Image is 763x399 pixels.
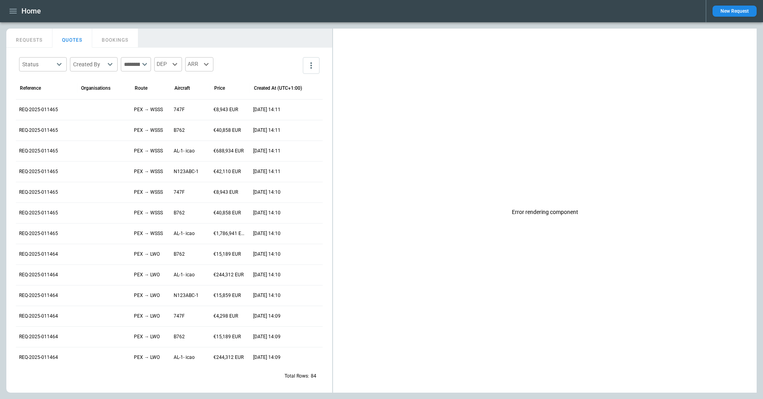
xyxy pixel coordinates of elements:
[253,354,325,361] p: 29 Sep 2025 14:09
[19,333,74,340] p: REQ-2025-011464
[713,6,757,17] button: New Request
[213,251,247,258] p: €15,189 EUR
[81,85,110,91] div: Organisations
[134,333,167,340] p: PEX → LWO
[20,85,41,91] div: Reference
[253,148,325,154] p: 29 Sep 2025 14:11
[134,313,167,320] p: PEX → LWO
[253,272,325,278] p: 29 Sep 2025 14:10
[253,210,325,216] p: 29 Sep 2025 14:10
[253,230,325,237] p: 29 Sep 2025 14:10
[19,313,74,320] p: REQ-2025-011464
[253,333,325,340] p: 29 Sep 2025 14:09
[185,57,213,71] div: ARR
[213,230,247,237] p: €1,786,941 EUR
[52,29,92,48] button: QUOTES
[174,272,207,278] p: AL-1- icao
[134,189,167,196] p: PEX → WSSS
[174,189,207,196] p: 747F
[213,189,247,196] p: €8,943 EUR
[213,354,247,361] p: €244,312 EUR
[19,230,74,237] p: REQ-2025-011465
[21,6,41,16] h1: Home
[92,29,138,48] button: BOOKINGS
[6,29,52,48] button: REQUESTS
[135,85,147,91] div: Route
[253,251,325,258] p: 29 Sep 2025 14:10
[134,354,167,361] p: PEX → LWO
[134,106,167,113] p: PEX → WSSS
[174,333,207,340] p: B762
[213,313,247,320] p: €4,298 EUR
[19,189,74,196] p: REQ-2025-011465
[253,189,325,196] p: 29 Sep 2025 14:10
[174,168,207,175] p: N123ABC-1
[174,127,207,134] p: B762
[174,251,207,258] p: B762
[174,148,207,154] p: AL-1- icao
[134,168,167,175] p: PEX → WSSS
[19,272,74,278] p: REQ-2025-011464
[311,373,316,380] p: 84
[213,292,247,299] p: €15,859 EUR
[213,168,247,175] p: €42,110 EUR
[19,251,74,258] p: REQ-2025-011464
[134,272,167,278] p: PEX → LWO
[19,354,74,361] p: REQ-2025-011464
[19,127,74,134] p: REQ-2025-011465
[19,292,74,299] p: REQ-2025-011464
[253,313,325,320] p: 29 Sep 2025 14:09
[253,127,325,134] p: 29 Sep 2025 14:11
[214,85,225,91] div: Price
[134,251,167,258] p: PEX → LWO
[285,373,309,380] p: Total Rows:
[174,313,207,320] p: 747F
[174,210,207,216] p: B762
[213,210,247,216] p: €40,858 EUR
[174,354,207,361] p: AL-1- icao
[213,106,247,113] p: €8,943 EUR
[213,148,247,154] p: €688,934 EUR
[213,333,247,340] p: €15,189 EUR
[512,32,578,393] div: Error rendering component
[19,148,74,154] p: REQ-2025-011465
[134,210,167,216] p: PEX → WSSS
[174,230,207,237] p: AL-1- icao
[154,57,182,71] div: DEP
[19,168,74,175] p: REQ-2025-011465
[303,57,320,74] button: more
[174,292,207,299] p: N123ABC-1
[22,60,54,68] div: Status
[73,60,105,68] div: Created By
[19,210,74,216] p: REQ-2025-011465
[19,106,74,113] p: REQ-2025-011465
[254,85,302,91] div: Created At (UTC+1:00)
[213,127,247,134] p: €40,858 EUR
[253,292,325,299] p: 29 Sep 2025 14:10
[253,168,325,175] p: 29 Sep 2025 14:11
[174,106,207,113] p: 747F
[213,272,247,278] p: €244,312 EUR
[174,85,190,91] div: Aircraft
[134,230,167,237] p: PEX → WSSS
[134,292,167,299] p: PEX → LWO
[253,106,325,113] p: 29 Sep 2025 14:11
[134,127,167,134] p: PEX → WSSS
[134,148,167,154] p: PEX → WSSS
